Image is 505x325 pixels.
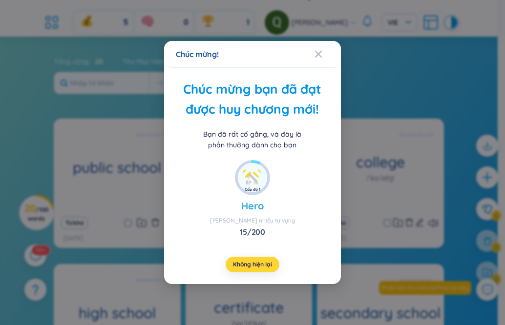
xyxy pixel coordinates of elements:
[176,80,329,120] div: Chúc mừng bạn đã đạt được huy chương mới!
[233,261,272,268] span: Không hiện lại
[210,199,295,213] div: Hero
[210,217,295,224] div: [PERSON_NAME] nhiều từ vựng
[240,227,247,237] span: 15
[226,257,279,272] button: Không hiện lại
[245,186,260,193] div: Cấp độ 1
[195,129,310,150] div: Bạn đã rất cố gắng, và đây là phần thưởng dành cho bạn
[238,163,267,192] img: achie_new_word.png
[315,41,341,67] button: Close
[176,49,329,60] div: Chúc mừng!
[210,226,295,237] div: / 200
